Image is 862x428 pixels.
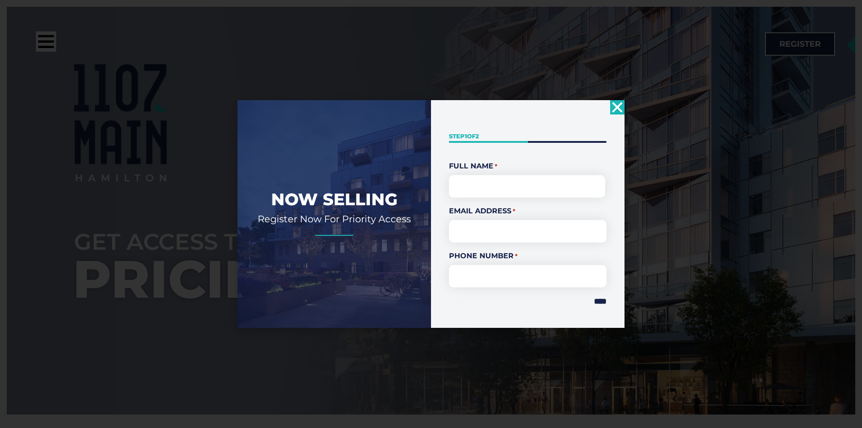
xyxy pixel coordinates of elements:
[251,189,418,210] h2: Now Selling
[449,251,607,261] label: Phone Number
[251,213,418,225] h2: Register Now For Priority Access
[610,100,625,115] a: Close
[465,132,467,140] span: 1
[449,206,607,216] label: Email Address
[449,132,607,141] p: Step of
[449,161,607,172] legend: Full Name
[475,132,479,140] span: 2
